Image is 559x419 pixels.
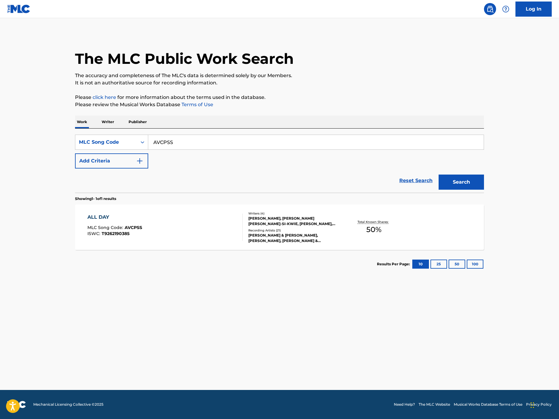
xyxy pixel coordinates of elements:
[75,94,484,101] p: Please for more information about the terms used in the database.
[75,196,116,201] p: Showing 1 - 1 of 1 results
[93,94,116,100] a: click here
[87,214,142,221] div: ALL DAY
[75,116,89,128] p: Work
[449,260,465,269] button: 50
[75,72,484,79] p: The accuracy and completeness of The MLC's data is determined solely by our Members.
[248,216,340,227] div: [PERSON_NAME], [PERSON_NAME] [PERSON_NAME]-SI-KWIE, [PERSON_NAME], [PERSON_NAME]
[75,135,484,193] form: Search Form
[136,157,143,165] img: 9d2ae6d4665cec9f34b9.svg
[102,231,129,236] span: T9262190385
[412,260,429,269] button: 10
[75,153,148,169] button: Add Criteria
[366,224,381,235] span: 50 %
[531,396,534,414] div: Drag
[515,2,552,17] a: Log In
[75,101,484,108] p: Please review the Musical Works Database
[248,228,340,233] div: Recording Artists ( 21 )
[502,5,509,13] img: help
[394,402,415,407] a: Need Help?
[358,220,390,224] p: Total Known Shares:
[377,261,411,267] p: Results Per Page:
[100,116,116,128] p: Writer
[467,260,483,269] button: 100
[454,402,522,407] a: Musical Works Database Terms of Use
[500,3,512,15] div: Help
[439,175,484,190] button: Search
[33,402,103,407] span: Mechanical Licensing Collective © 2025
[180,102,213,107] a: Terms of Use
[75,50,294,68] h1: The MLC Public Work Search
[248,211,340,216] div: Writers ( 4 )
[419,402,450,407] a: The MLC Website
[87,231,102,236] span: ISWC :
[430,260,447,269] button: 25
[526,402,552,407] a: Privacy Policy
[396,174,436,187] a: Reset Search
[486,5,494,13] img: search
[7,401,26,408] img: logo
[484,3,496,15] a: Public Search
[79,139,133,146] div: MLC Song Code
[75,205,484,250] a: ALL DAYMLC Song Code:AVCPSSISWC:T9262190385Writers (4)[PERSON_NAME], [PERSON_NAME] [PERSON_NAME]-...
[529,390,559,419] iframe: Chat Widget
[248,233,340,244] div: [PERSON_NAME] & [PERSON_NAME], [PERSON_NAME], [PERSON_NAME] & [PERSON_NAME], [PERSON_NAME] & [PER...
[87,225,125,230] span: MLC Song Code :
[75,79,484,87] p: It is not an authoritative source for recording information.
[7,5,31,13] img: MLC Logo
[125,225,142,230] span: AVCPSS
[127,116,149,128] p: Publisher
